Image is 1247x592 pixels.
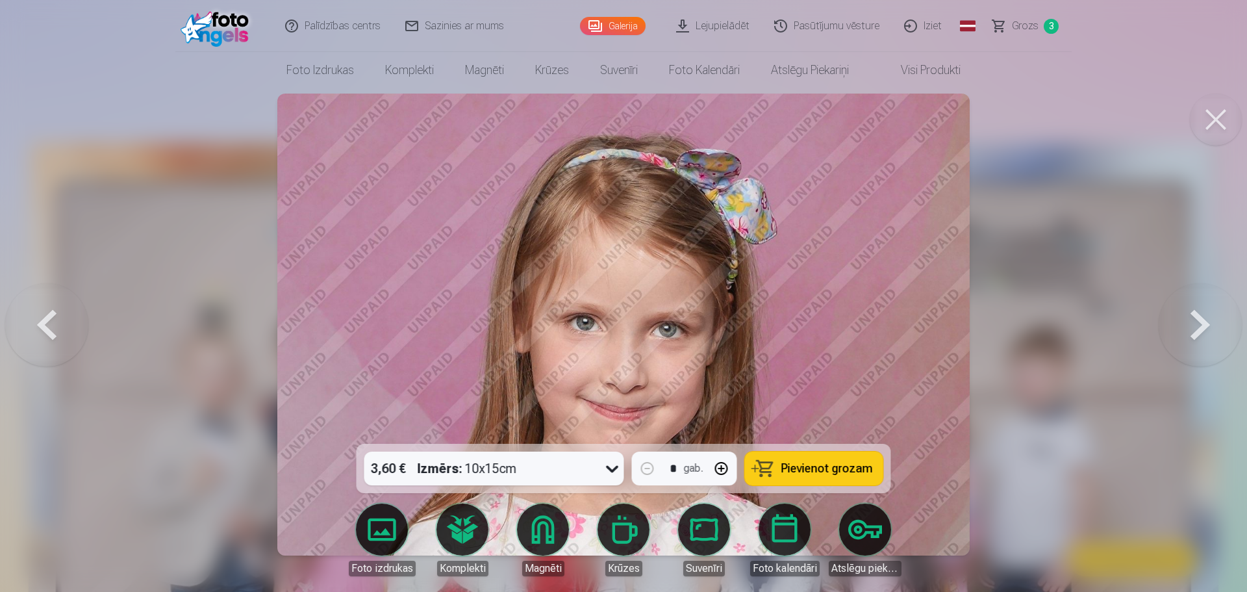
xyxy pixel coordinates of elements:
a: Krūzes [520,52,585,88]
div: Suvenīri [683,561,725,576]
a: Krūzes [587,504,660,576]
div: Magnēti [522,561,564,576]
div: Atslēgu piekariņi [829,561,901,576]
div: Foto izdrukas [349,561,416,576]
a: Komplekti [370,52,449,88]
a: Foto kalendāri [748,504,821,576]
a: Komplekti [426,504,499,576]
a: Magnēti [507,504,579,576]
div: Krūzes [605,561,642,576]
div: 3,60 € [364,452,412,485]
a: Galerija [580,17,646,35]
img: /fa1 [181,5,255,47]
div: 10x15cm [418,452,517,485]
a: Atslēgu piekariņi [829,504,901,576]
div: Foto kalendāri [750,561,820,576]
div: gab. [684,461,703,476]
strong: Izmērs : [418,459,462,478]
a: Suvenīri [668,504,740,576]
div: Komplekti [437,561,488,576]
span: 3 [1044,19,1059,34]
a: Foto izdrukas [346,504,418,576]
span: Pievienot grozam [781,463,873,474]
a: Atslēgu piekariņi [755,52,864,88]
button: Pievienot grozam [745,452,883,485]
span: Grozs [1012,18,1039,34]
a: Suvenīri [585,52,653,88]
a: Foto kalendāri [653,52,755,88]
a: Foto izdrukas [271,52,370,88]
a: Visi produkti [864,52,976,88]
a: Magnēti [449,52,520,88]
